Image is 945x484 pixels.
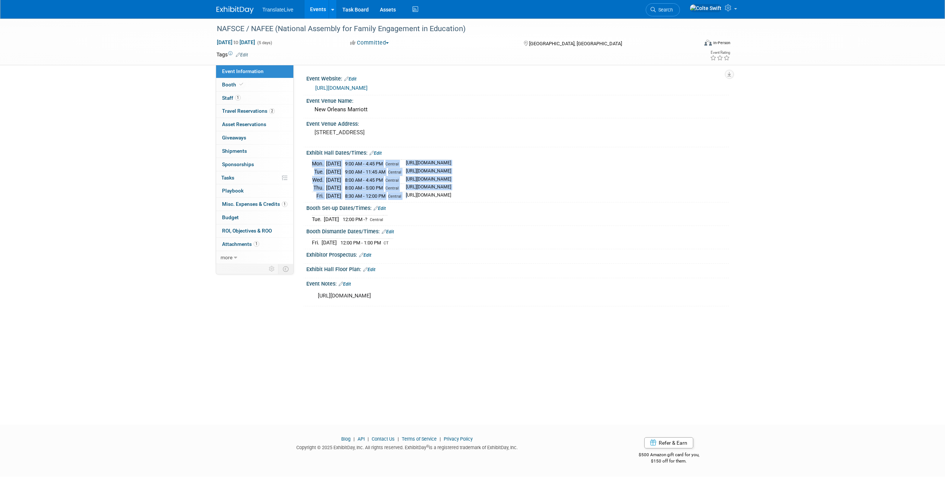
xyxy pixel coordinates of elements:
span: | [352,436,356,442]
td: [DATE] [326,176,341,184]
span: 12:00 PM - [343,217,368,222]
span: 1 [282,201,287,207]
a: Travel Reservations2 [216,105,293,118]
a: Event Information [216,65,293,78]
div: NAFSCE / NAFEE (National Assembly for Family Engagement in Education) [214,22,687,36]
td: Fri. [312,192,326,200]
a: Attachments1 [216,238,293,251]
div: Event Website: [306,73,729,83]
span: Central [388,194,401,199]
span: Staff [222,95,241,101]
div: Exhibitor Prospectus: [306,249,729,259]
span: CT [384,241,389,246]
span: ? [365,217,367,222]
td: [URL][DOMAIN_NAME] [401,168,451,176]
a: Edit [374,206,386,211]
td: Toggle Event Tabs [278,264,293,274]
span: | [438,436,443,442]
a: Sponsorships [216,158,293,171]
span: Tasks [221,175,234,181]
td: Tue. [312,168,326,176]
sup: ® [426,444,429,448]
a: ROI, Objectives & ROO [216,224,293,237]
td: Fri. [312,238,322,246]
span: Playbook [222,188,244,194]
span: 9:00 AM - 4:45 PM [345,161,383,167]
img: Colte Swift [690,4,722,12]
td: Personalize Event Tab Strip [265,264,278,274]
span: (5 days) [257,40,272,45]
span: Central [370,217,383,222]
a: [URL][DOMAIN_NAME] [315,85,368,91]
a: Refer & Earn [644,437,693,448]
td: [DATE] [326,168,341,176]
div: Exhibit Hall Floor Plan: [306,264,729,273]
div: Booth Dismantle Dates/Times: [306,226,729,236]
a: Contact Us [372,436,395,442]
span: Search [656,7,673,13]
span: TranslateLive [263,7,294,13]
div: $500 Amazon gift card for you, [609,447,729,464]
span: 1 [235,95,241,101]
i: Booth reservation complete [239,82,243,86]
span: 8:00 AM - 4:45 PM [345,177,383,183]
div: Event Venue Name: [306,95,729,105]
span: [DATE] [DATE] [216,39,255,46]
td: [DATE] [326,192,341,200]
button: Committed [348,39,392,47]
div: $150 off for them. [609,458,729,464]
td: Mon. [312,160,326,168]
div: Exhibit Hall Dates/Times: [306,147,729,157]
span: to [232,39,239,45]
td: [DATE] [326,184,341,192]
td: [DATE] [326,160,341,168]
span: | [396,436,401,442]
div: Copyright © 2025 ExhibitDay, Inc. All rights reserved. ExhibitDay is a registered trademark of Ex... [216,442,598,451]
span: 9:00 AM - 11:45 AM [345,169,385,175]
span: Central [385,178,399,183]
span: Booth [222,82,245,88]
a: Misc. Expenses & Credits1 [216,198,293,211]
a: Tasks [216,171,293,184]
a: Terms of Service [402,436,437,442]
span: Sponsorships [222,161,254,167]
a: Edit [339,281,351,287]
span: Central [385,162,399,167]
td: [URL][DOMAIN_NAME] [401,192,451,200]
div: [URL][DOMAIN_NAME] [313,289,647,303]
a: Giveaways [216,131,293,144]
a: Budget [216,211,293,224]
div: Event Notes: [306,278,729,288]
a: Search [646,3,680,16]
span: more [221,254,232,260]
span: Travel Reservations [222,108,275,114]
a: Edit [236,52,248,57]
td: [URL][DOMAIN_NAME] [401,184,451,192]
a: Edit [363,267,375,272]
span: | [366,436,371,442]
a: Blog [341,436,351,442]
img: Format-Inperson.png [704,40,712,46]
span: 8:00 AM - 5:00 PM [345,185,383,191]
span: Asset Reservations [222,121,266,127]
span: Misc. Expenses & Credits [222,201,287,207]
div: Event Format [654,39,731,50]
td: Tue. [312,215,324,223]
a: Shipments [216,145,293,158]
pre: [STREET_ADDRESS] [315,129,474,136]
span: Shipments [222,148,247,154]
a: Privacy Policy [444,436,473,442]
div: In-Person [713,40,730,46]
a: Asset Reservations [216,118,293,131]
span: ROI, Objectives & ROO [222,228,272,234]
a: Edit [344,76,356,82]
span: Budget [222,214,239,220]
span: 1 [254,241,259,247]
a: Edit [359,253,371,258]
td: [DATE] [322,238,337,246]
td: Wed. [312,176,326,184]
span: 8:30 AM - 12:00 PM [345,193,385,199]
a: Edit [369,151,382,156]
a: API [358,436,365,442]
span: 12:00 PM - 1:00 PM [340,240,381,246]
